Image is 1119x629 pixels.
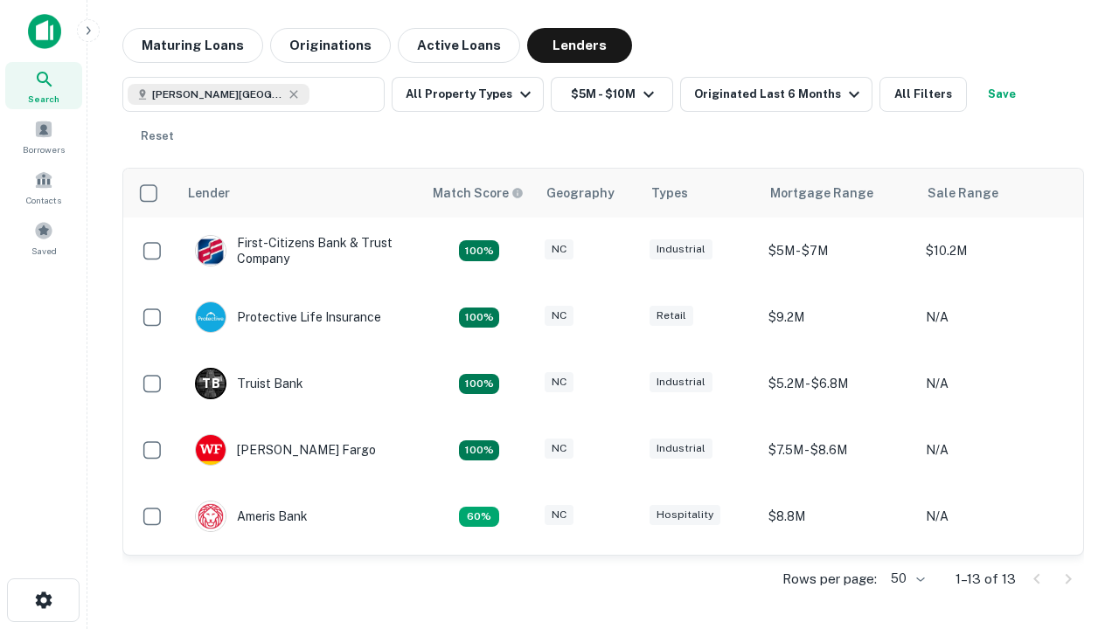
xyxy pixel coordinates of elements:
[433,183,520,203] h6: Match Score
[641,169,760,218] th: Types
[195,434,376,466] div: [PERSON_NAME] Fargo
[545,439,573,459] div: NC
[650,239,712,259] div: Industrial
[760,483,917,550] td: $8.8M
[196,302,226,332] img: picture
[650,306,693,326] div: Retail
[917,350,1074,417] td: N/A
[694,84,865,105] div: Originated Last 6 Months
[917,550,1074,616] td: N/A
[196,435,226,465] img: picture
[884,566,928,591] div: 50
[422,169,536,218] th: Capitalize uses an advanced AI algorithm to match your search with the best lender. The match sco...
[546,183,615,204] div: Geography
[459,440,499,461] div: Matching Properties: 2, hasApolloMatch: undefined
[760,350,917,417] td: $5.2M - $6.8M
[177,169,422,218] th: Lender
[196,501,226,531] img: picture
[650,439,712,459] div: Industrial
[26,193,61,207] span: Contacts
[545,372,573,392] div: NC
[28,14,61,49] img: capitalize-icon.png
[782,569,877,590] p: Rows per page:
[551,77,673,112] button: $5M - $10M
[760,284,917,350] td: $9.2M
[152,86,283,102] span: [PERSON_NAME][GEOGRAPHIC_DATA], [GEOGRAPHIC_DATA]
[917,284,1074,350] td: N/A
[129,119,185,154] button: Reset
[650,505,720,525] div: Hospitality
[202,375,219,393] p: T B
[770,183,873,204] div: Mortgage Range
[398,28,520,63] button: Active Loans
[1032,433,1119,517] iframe: Chat Widget
[31,244,57,258] span: Saved
[928,183,998,204] div: Sale Range
[760,550,917,616] td: $9.2M
[23,142,65,156] span: Borrowers
[650,372,712,392] div: Industrial
[917,417,1074,483] td: N/A
[545,239,573,259] div: NC
[5,163,82,211] a: Contacts
[459,240,499,261] div: Matching Properties: 2, hasApolloMatch: undefined
[195,501,308,532] div: Ameris Bank
[195,368,303,399] div: Truist Bank
[392,77,544,112] button: All Property Types
[527,28,632,63] button: Lenders
[122,28,263,63] button: Maturing Loans
[879,77,967,112] button: All Filters
[760,218,917,284] td: $5M - $7M
[5,62,82,109] a: Search
[270,28,391,63] button: Originations
[680,77,872,112] button: Originated Last 6 Months
[917,483,1074,550] td: N/A
[974,77,1030,112] button: Save your search to get updates of matches that match your search criteria.
[195,235,405,266] div: First-citizens Bank & Trust Company
[545,306,573,326] div: NC
[433,183,524,203] div: Capitalize uses an advanced AI algorithm to match your search with the best lender. The match sco...
[760,169,917,218] th: Mortgage Range
[459,308,499,328] div: Matching Properties: 2, hasApolloMatch: undefined
[545,505,573,525] div: NC
[5,214,82,261] a: Saved
[28,92,59,106] span: Search
[760,417,917,483] td: $7.5M - $8.6M
[917,218,1074,284] td: $10.2M
[459,374,499,395] div: Matching Properties: 3, hasApolloMatch: undefined
[188,183,230,204] div: Lender
[651,183,688,204] div: Types
[196,236,226,266] img: picture
[5,113,82,160] a: Borrowers
[917,169,1074,218] th: Sale Range
[956,569,1016,590] p: 1–13 of 13
[195,301,381,333] div: Protective Life Insurance
[536,169,641,218] th: Geography
[459,507,499,528] div: Matching Properties: 1, hasApolloMatch: undefined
